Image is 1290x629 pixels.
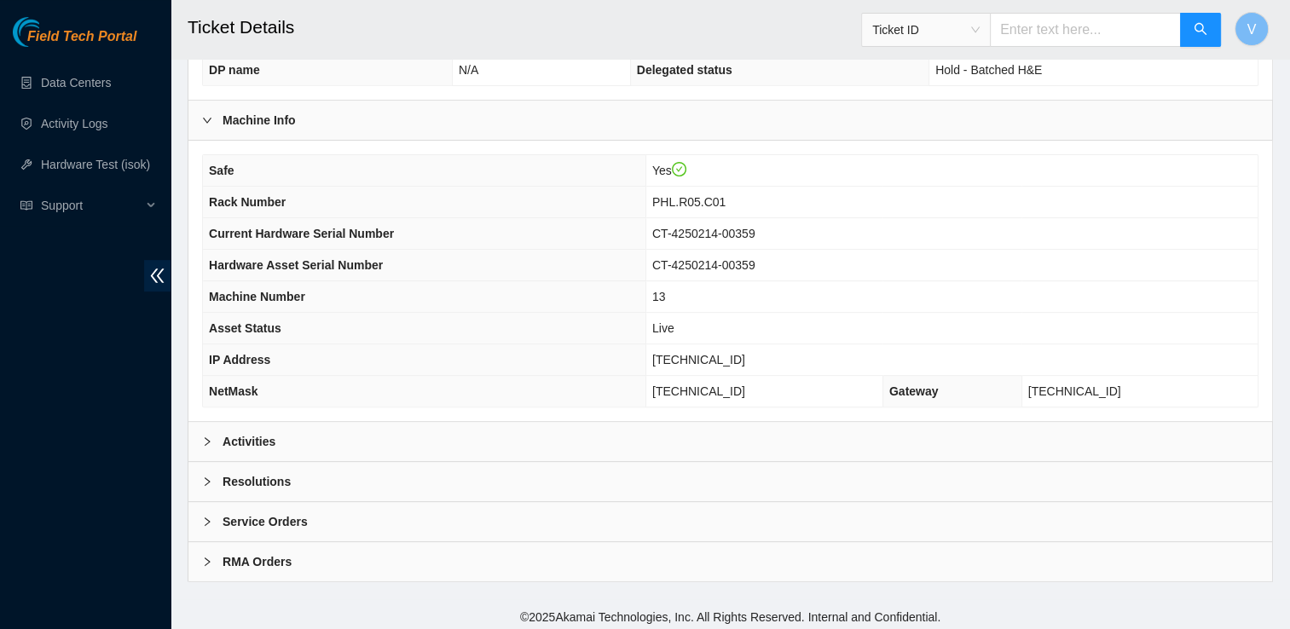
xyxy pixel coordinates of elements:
[202,516,212,527] span: right
[872,17,980,43] span: Ticket ID
[20,199,32,211] span: read
[188,542,1272,581] div: RMA Orders
[144,260,171,291] span: double-left
[41,188,142,222] span: Support
[889,384,939,398] span: Gateway
[209,290,305,303] span: Machine Number
[209,164,234,177] span: Safe
[202,476,212,487] span: right
[223,472,291,491] b: Resolutions
[1194,22,1207,38] span: search
[652,227,755,240] span: CT-4250214-00359
[652,164,686,177] span: Yes
[188,101,1272,140] div: Machine Info
[652,195,726,209] span: PHL.R05.C01
[990,13,1181,47] input: Enter text here...
[652,384,745,398] span: [TECHNICAL_ID]
[202,436,212,447] span: right
[1180,13,1221,47] button: search
[27,29,136,45] span: Field Tech Portal
[223,552,292,571] b: RMA Orders
[652,258,755,272] span: CT-4250214-00359
[637,63,732,77] span: Delegated status
[41,158,150,171] a: Hardware Test (isok)
[209,227,394,240] span: Current Hardware Serial Number
[223,432,275,451] b: Activities
[13,17,86,47] img: Akamai Technologies
[223,512,308,531] b: Service Orders
[223,111,296,130] b: Machine Info
[935,63,1042,77] span: Hold - Batched H&E
[652,290,666,303] span: 13
[209,384,258,398] span: NetMask
[188,502,1272,541] div: Service Orders
[1028,384,1121,398] span: [TECHNICAL_ID]
[209,63,260,77] span: DP name
[1235,12,1269,46] button: V
[672,162,687,177] span: check-circle
[1247,19,1257,40] span: V
[41,117,108,130] a: Activity Logs
[188,462,1272,501] div: Resolutions
[13,31,136,53] a: Akamai TechnologiesField Tech Portal
[202,557,212,567] span: right
[209,195,286,209] span: Rack Number
[652,321,674,335] span: Live
[188,422,1272,461] div: Activities
[41,76,111,89] a: Data Centers
[209,353,270,366] span: IP Address
[459,63,478,77] span: N/A
[202,115,212,125] span: right
[209,321,281,335] span: Asset Status
[209,258,383,272] span: Hardware Asset Serial Number
[652,353,745,366] span: [TECHNICAL_ID]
